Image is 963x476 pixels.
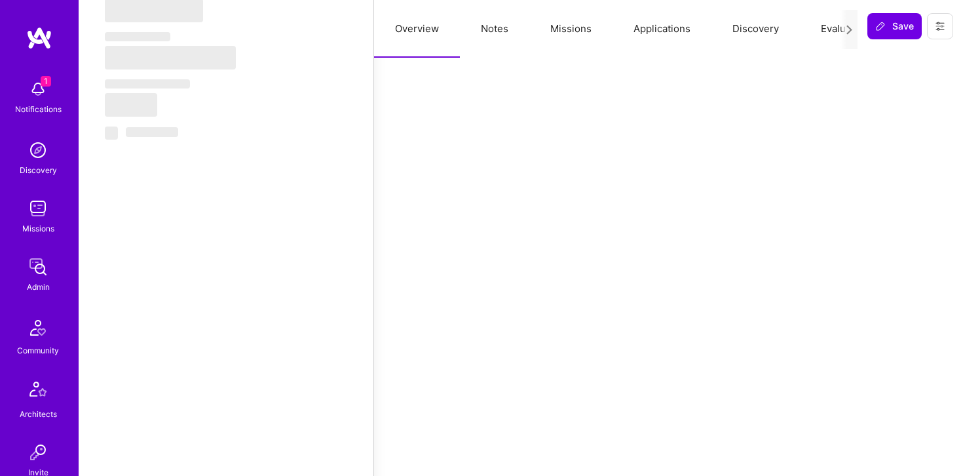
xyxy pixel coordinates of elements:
div: Discovery [20,163,57,177]
div: Community [17,344,59,357]
div: Missions [22,222,54,235]
button: Save [867,13,922,39]
div: Notifications [15,102,62,116]
span: ‌ [105,127,118,140]
img: logo [26,26,52,50]
span: 1 [41,76,51,87]
img: admin teamwork [25,254,51,280]
img: Architects [22,376,54,407]
img: discovery [25,137,51,163]
img: Invite [25,439,51,466]
div: Architects [20,407,57,421]
span: ‌ [105,93,157,117]
span: ‌ [105,46,236,69]
img: bell [25,76,51,102]
img: teamwork [25,195,51,222]
span: ‌ [105,79,190,89]
span: ‌ [105,32,170,41]
span: ‌ [126,127,178,137]
span: Save [875,20,914,33]
i: icon Next [844,25,854,35]
img: Community [22,312,54,344]
div: Admin [27,280,50,294]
